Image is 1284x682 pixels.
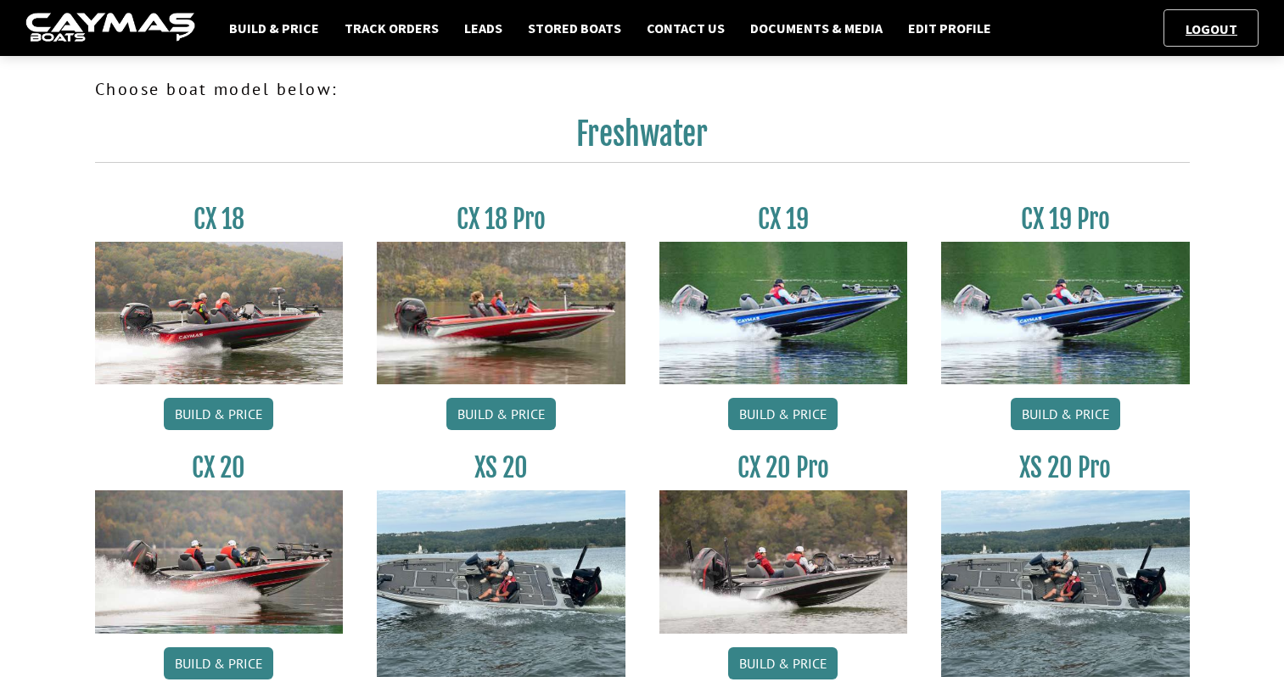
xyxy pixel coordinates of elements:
[95,204,344,235] h3: CX 18
[446,398,556,430] a: Build & Price
[900,17,1000,39] a: Edit Profile
[95,452,344,484] h3: CX 20
[377,242,625,384] img: CX-18SS_thumbnail.jpg
[659,490,908,633] img: CX-20Pro_thumbnail.jpg
[377,452,625,484] h3: XS 20
[728,647,838,679] a: Build & Price
[377,204,625,235] h3: CX 18 Pro
[25,13,195,44] img: caymas-dealer-connect-2ed40d3bc7270c1d8d7ffb4b79bf05adc795679939227970def78ec6f6c03838.gif
[728,398,838,430] a: Build & Price
[638,17,733,39] a: Contact Us
[95,115,1190,163] h2: Freshwater
[941,242,1190,384] img: CX19_thumbnail.jpg
[1177,20,1246,37] a: Logout
[1011,398,1120,430] a: Build & Price
[941,452,1190,484] h3: XS 20 Pro
[941,490,1190,676] img: XS_20_resized.jpg
[95,490,344,633] img: CX-20_thumbnail.jpg
[377,490,625,676] img: XS_20_resized.jpg
[456,17,511,39] a: Leads
[941,204,1190,235] h3: CX 19 Pro
[742,17,891,39] a: Documents & Media
[164,647,273,679] a: Build & Price
[221,17,328,39] a: Build & Price
[519,17,630,39] a: Stored Boats
[164,398,273,430] a: Build & Price
[659,242,908,384] img: CX19_thumbnail.jpg
[336,17,447,39] a: Track Orders
[95,76,1190,102] p: Choose boat model below:
[95,242,344,384] img: CX-18S_thumbnail.jpg
[659,452,908,484] h3: CX 20 Pro
[659,204,908,235] h3: CX 19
